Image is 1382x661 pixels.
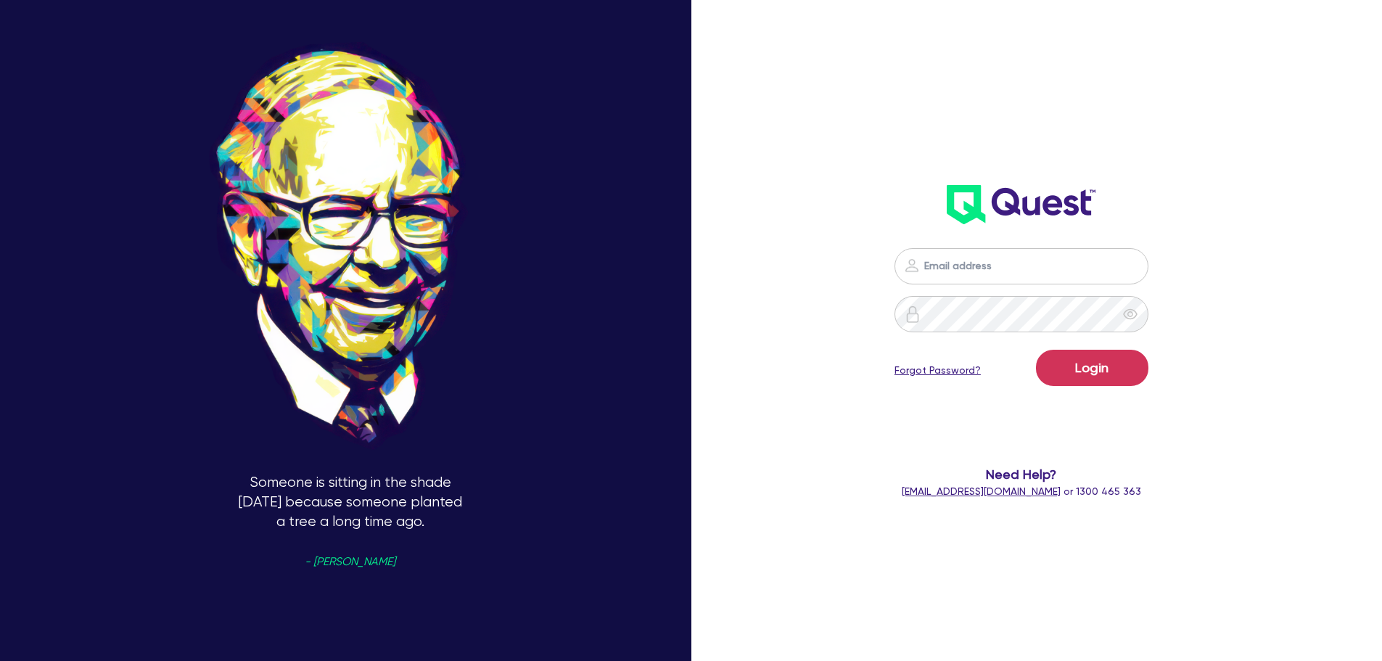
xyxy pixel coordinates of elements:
span: eye [1123,307,1138,321]
input: Email address [894,248,1148,284]
img: icon-password [903,257,921,274]
a: [EMAIL_ADDRESS][DOMAIN_NAME] [902,485,1061,497]
img: icon-password [904,305,921,323]
span: or 1300 465 363 [902,485,1141,497]
span: Need Help? [836,464,1207,484]
img: wH2k97JdezQIQAAAABJRU5ErkJggg== [947,185,1095,224]
a: Forgot Password? [894,363,981,378]
button: Login [1036,350,1148,386]
span: - [PERSON_NAME] [305,557,395,567]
